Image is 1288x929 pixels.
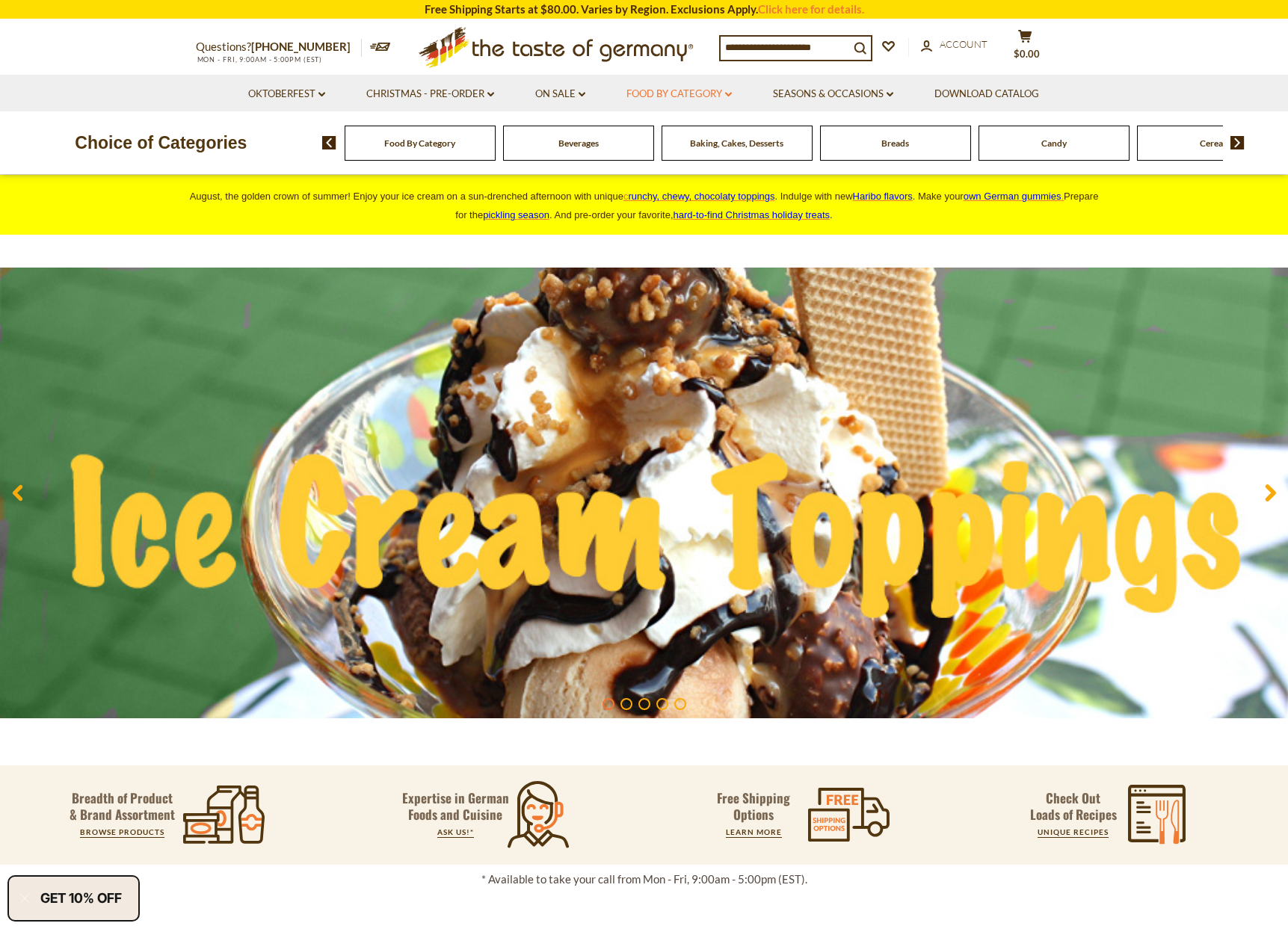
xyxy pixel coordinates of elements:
[535,86,585,102] a: On Sale
[934,86,1039,102] a: Download Catalog
[248,86,325,102] a: Oktoberfest
[674,209,831,220] a: hard-to-find Christmas holiday treats
[1014,48,1040,60] span: $0.00
[1030,790,1117,823] p: Check Out Loads of Recipes
[80,827,164,836] a: BROWSE PRODUCTS
[623,191,775,202] a: crunchy, chewy, chocolaty toppings
[921,37,987,53] a: Account
[322,136,336,149] img: previous arrow
[853,191,913,202] a: Haribo flavors
[881,138,909,149] a: Breads
[940,38,987,50] span: Account
[196,55,323,64] span: MON - FRI, 9:00AM - 5:00PM (EST)
[726,827,782,836] a: LEARN MORE
[437,827,474,836] a: ASK US!*
[964,191,1064,202] a: own German gummies.
[1200,138,1225,149] a: Cereal
[704,790,803,823] p: Free Shipping Options
[70,790,175,823] p: Breadth of Product & Brand Assortment
[1003,29,1048,67] button: $0.00
[626,86,732,102] a: Food By Category
[674,209,833,220] span: .
[558,138,599,149] a: Beverages
[196,37,362,57] p: Questions?
[758,2,864,16] a: Click here for details.
[1038,827,1109,836] a: UNIQUE RECIPES
[964,191,1061,202] span: own German gummies
[690,138,783,149] a: Baking, Cakes, Desserts
[483,209,549,220] a: pickling season
[773,86,893,102] a: Seasons & Occasions
[384,138,455,149] a: Food By Category
[251,40,351,53] a: [PHONE_NUMBER]
[190,191,1099,220] span: August, the golden crown of summer! Enjoy your ice cream on a sun-drenched afternoon with unique ...
[1230,136,1245,149] img: next arrow
[366,86,494,102] a: Christmas - PRE-ORDER
[1041,138,1067,149] a: Candy
[628,191,774,202] span: runchy, chewy, chocolaty toppings
[401,790,509,823] p: Expertise in German Foods and Cuisine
